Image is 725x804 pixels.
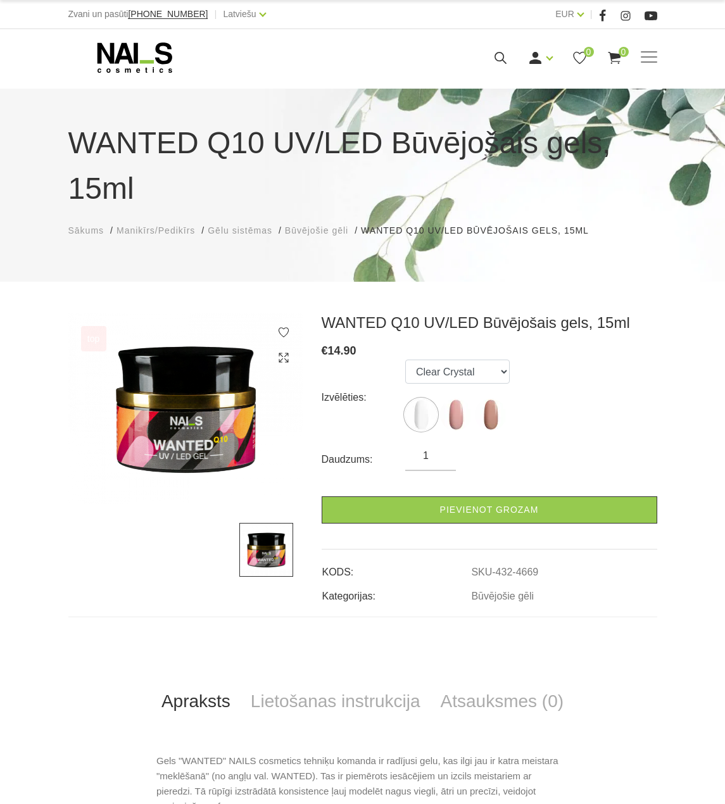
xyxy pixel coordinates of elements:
[322,496,657,524] a: Pievienot grozam
[322,580,471,604] td: Kategorijas:
[471,591,534,602] a: Būvējošie gēli
[117,224,195,237] a: Manikīrs/Pedikīrs
[68,6,208,22] div: Zvani un pasūti
[322,387,406,408] div: Izvēlēties:
[475,399,507,430] img: ...
[81,326,106,351] span: top
[208,224,272,237] a: Gēlu sistēmas
[68,224,104,237] a: Sākums
[555,6,574,22] a: EUR
[572,50,588,66] a: 0
[223,6,256,22] a: Latviešu
[471,567,538,578] a: SKU-432-4669
[285,224,348,237] a: Būvējošie gēli
[208,225,272,236] span: Gēlu sistēmas
[405,399,437,430] img: ...
[128,9,208,19] span: [PHONE_NUMBER]
[241,681,431,722] a: Lietošanas instrukcija
[68,120,657,211] h1: WANTED Q10 UV/LED Būvējošais gels, 15ml
[431,681,574,722] a: Atsauksmes (0)
[607,50,622,66] a: 0
[68,225,104,236] span: Sākums
[361,224,602,237] li: WANTED Q10 UV/LED Būvējošais gels, 15ml
[328,344,356,357] span: 14.90
[590,6,593,22] span: |
[322,556,471,580] td: KODS:
[322,313,657,332] h3: WANTED Q10 UV/LED Būvējošais gels, 15ml
[322,344,328,357] span: €
[117,225,195,236] span: Manikīrs/Pedikīrs
[151,681,241,722] a: Apraksts
[584,47,594,57] span: 0
[285,225,348,236] span: Būvējošie gēli
[214,6,217,22] span: |
[619,47,629,57] span: 0
[322,449,406,470] div: Daudzums:
[440,399,472,430] img: ...
[128,9,208,19] a: [PHONE_NUMBER]
[239,523,293,577] img: ...
[68,313,303,504] img: ...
